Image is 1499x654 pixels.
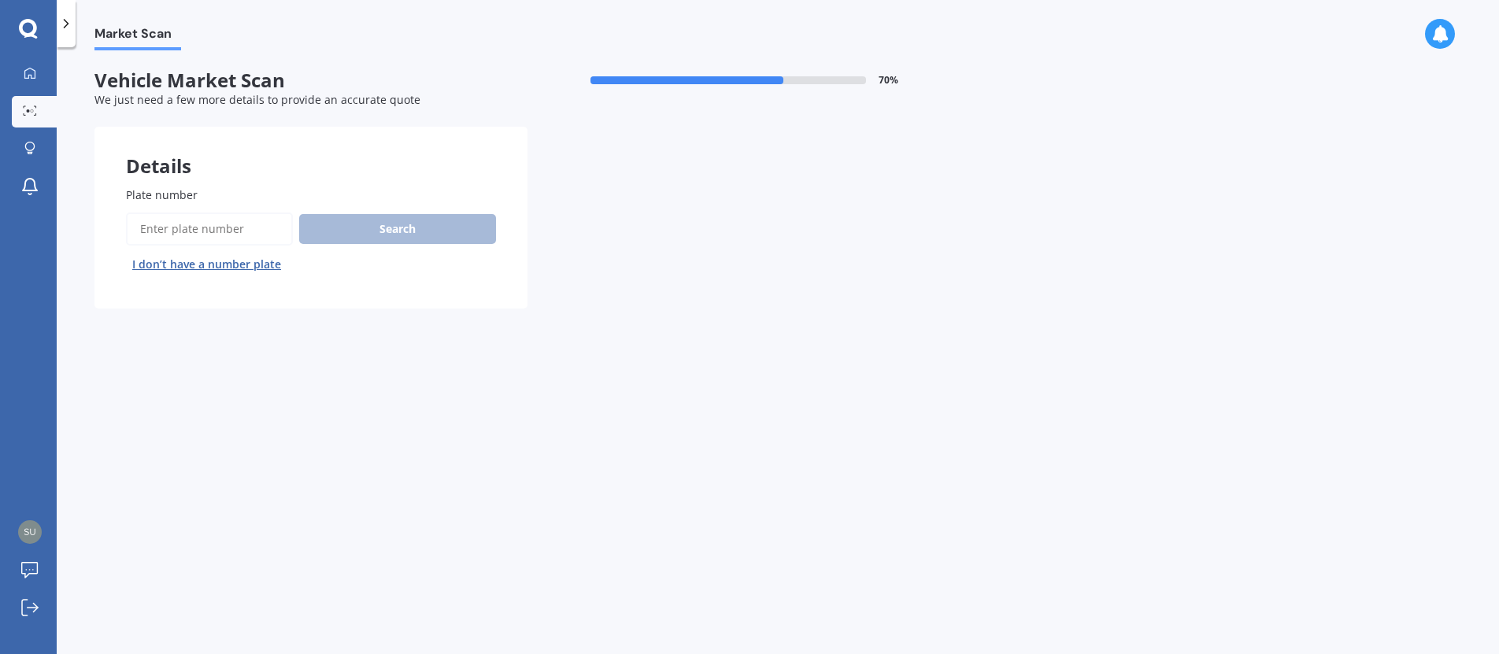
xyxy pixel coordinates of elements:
[126,212,293,246] input: Enter plate number
[879,75,898,86] span: 70 %
[94,92,420,107] span: We just need a few more details to provide an accurate quote
[126,187,198,202] span: Plate number
[94,127,527,174] div: Details
[94,26,181,47] span: Market Scan
[18,520,42,544] img: 16ee357a73a1b7ece10bfee61634a0d7
[126,252,287,277] button: I don’t have a number plate
[94,69,527,92] span: Vehicle Market Scan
